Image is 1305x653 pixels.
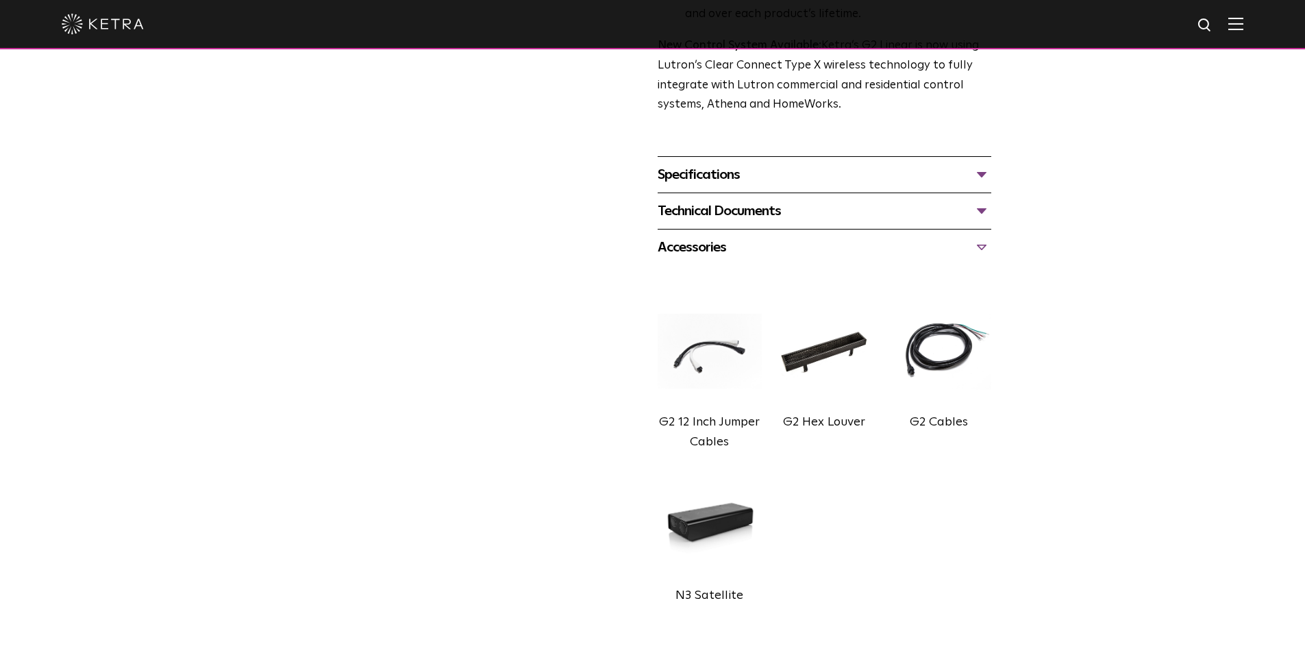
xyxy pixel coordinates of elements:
[658,293,762,409] img: G2 12 inch cables
[658,200,991,222] div: Technical Documents
[658,164,991,186] div: Specifications
[659,416,760,448] label: G2 12 Inch Jumper Cables
[772,293,876,409] img: G2 Hex Louver
[886,293,991,409] img: G2 cables
[62,14,144,34] img: ketra-logo-2019-white
[658,236,991,258] div: Accessories
[658,466,762,606] a: n3-img@2x N3 Satellite
[675,589,743,602] label: N3 Satellite
[658,36,991,116] p: Ketra’s G2 Linear is now using Lutron’s Clear Connect Type X wireless technology to fully integra...
[910,416,968,428] label: G2 Cables
[1228,17,1243,30] img: Hamburger%20Nav.svg
[658,466,762,582] img: n3-img@2x
[783,416,865,428] label: G2 Hex Louver
[1197,17,1214,34] img: search icon
[658,40,821,51] strong: New Control System Available:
